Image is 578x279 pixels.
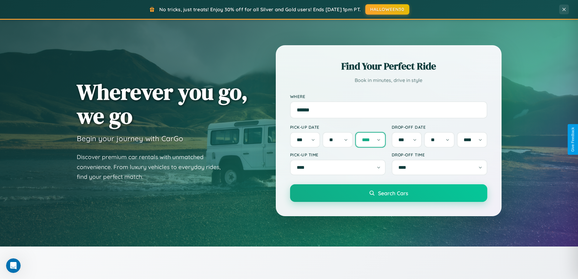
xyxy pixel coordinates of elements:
[571,127,575,152] div: Give Feedback
[159,6,361,12] span: No tricks, just treats! Enjoy 30% off for all Silver and Gold users! Ends [DATE] 1pm PT.
[290,60,487,73] h2: Find Your Perfect Ride
[392,124,487,130] label: Drop-off Date
[392,152,487,157] label: Drop-off Time
[378,190,408,196] span: Search Cars
[6,258,21,273] iframe: Intercom live chat
[77,80,248,128] h1: Wherever you go, we go
[77,152,228,182] p: Discover premium car rentals with unmatched convenience. From luxury vehicles to everyday rides, ...
[365,4,409,15] button: HALLOWEEN30
[290,184,487,202] button: Search Cars
[290,152,386,157] label: Pick-up Time
[77,134,183,143] h3: Begin your journey with CarGo
[290,94,487,99] label: Where
[290,76,487,85] p: Book in minutes, drive in style
[290,124,386,130] label: Pick-up Date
